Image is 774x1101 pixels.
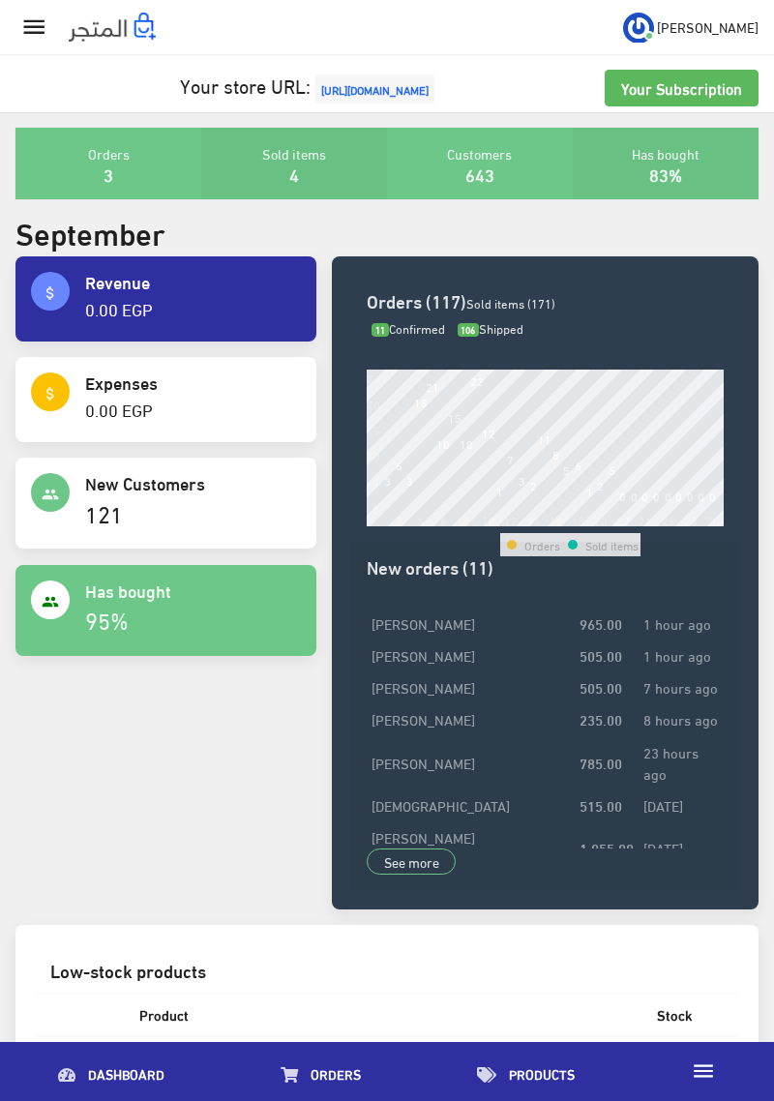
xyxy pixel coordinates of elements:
[367,848,457,876] a: See more
[104,158,113,190] a: 3
[550,513,563,526] div: 16
[482,513,495,526] div: 10
[639,671,724,703] td: 7 hours ago
[610,995,738,1036] th: Stock
[418,513,425,526] div: 4
[372,323,389,338] span: 11
[523,533,561,556] td: Orders
[616,513,630,526] div: 22
[657,15,759,39] span: [PERSON_NAME]
[605,70,759,106] a: Your Subscription
[387,128,573,199] div: Customers
[42,284,59,302] i: attach_money
[580,708,622,729] strong: 235.00
[367,557,724,576] h3: New orders (11)
[504,513,518,526] div: 12
[440,513,447,526] div: 6
[573,128,759,199] div: Has bought
[367,671,576,703] td: [PERSON_NAME]
[639,513,652,526] div: 24
[69,13,156,42] img: .
[367,291,724,310] h3: Orders (117)
[639,703,724,735] td: 8 hours ago
[85,393,153,425] a: 0.00 EGP
[367,703,576,735] td: [PERSON_NAME]
[42,385,59,402] i: attach_money
[623,13,654,44] img: ...
[639,821,724,875] td: [DATE]
[367,735,576,789] td: [PERSON_NAME]
[15,128,201,199] div: Orders
[223,1047,419,1096] a: Orders
[639,735,724,789] td: 23 hours ago
[580,752,622,773] strong: 785.00
[465,158,494,190] a: 643
[315,74,434,104] span: [URL][DOMAIN_NAME]
[639,789,724,821] td: [DATE]
[572,513,585,526] div: 18
[367,789,576,821] td: [DEMOGRAPHIC_DATA]
[88,1061,164,1086] span: Dashboard
[85,372,300,392] h4: Expenses
[706,513,720,526] div: 30
[580,794,622,816] strong: 515.00
[580,612,622,634] strong: 965.00
[458,316,524,340] span: Shipped
[15,215,165,249] h2: September
[180,67,439,103] a: Your store URL:[URL][DOMAIN_NAME]
[580,644,622,666] strong: 505.00
[594,513,608,526] div: 20
[124,995,610,1036] th: Product
[527,513,541,526] div: 14
[458,323,480,338] span: 106
[691,1058,716,1084] i: 
[623,12,759,43] a: ... [PERSON_NAME]
[311,1061,361,1086] span: Orders
[85,292,153,324] a: 0.00 EGP
[85,491,123,533] a: 121
[662,513,675,526] div: 26
[684,513,698,526] div: 28
[289,158,299,190] a: 4
[85,473,300,492] h4: New Customers
[677,968,751,1042] iframe: Drift Widget Chat Controller
[584,533,640,556] td: Sold items
[50,961,724,979] h3: Low-stock products
[466,291,555,314] span: Sold items (171)
[509,1061,575,1086] span: Products
[42,486,59,503] i: people
[42,593,59,610] i: people
[462,513,469,526] div: 8
[372,316,445,340] span: Confirmed
[201,128,387,199] div: Sold items
[639,607,724,639] td: 1 hour ago
[580,837,634,858] strong: 1,055.00
[396,513,402,526] div: 2
[367,607,576,639] td: [PERSON_NAME]
[649,158,682,190] a: 83%
[85,598,129,640] a: 95%
[367,640,576,671] td: [PERSON_NAME]
[85,580,300,600] h4: Has bought
[419,1047,633,1096] a: Products
[367,821,576,875] td: [PERSON_NAME] [PERSON_NAME]
[85,272,300,291] h4: Revenue
[639,640,724,671] td: 1 hour ago
[580,676,622,698] strong: 505.00
[20,14,48,42] i: 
